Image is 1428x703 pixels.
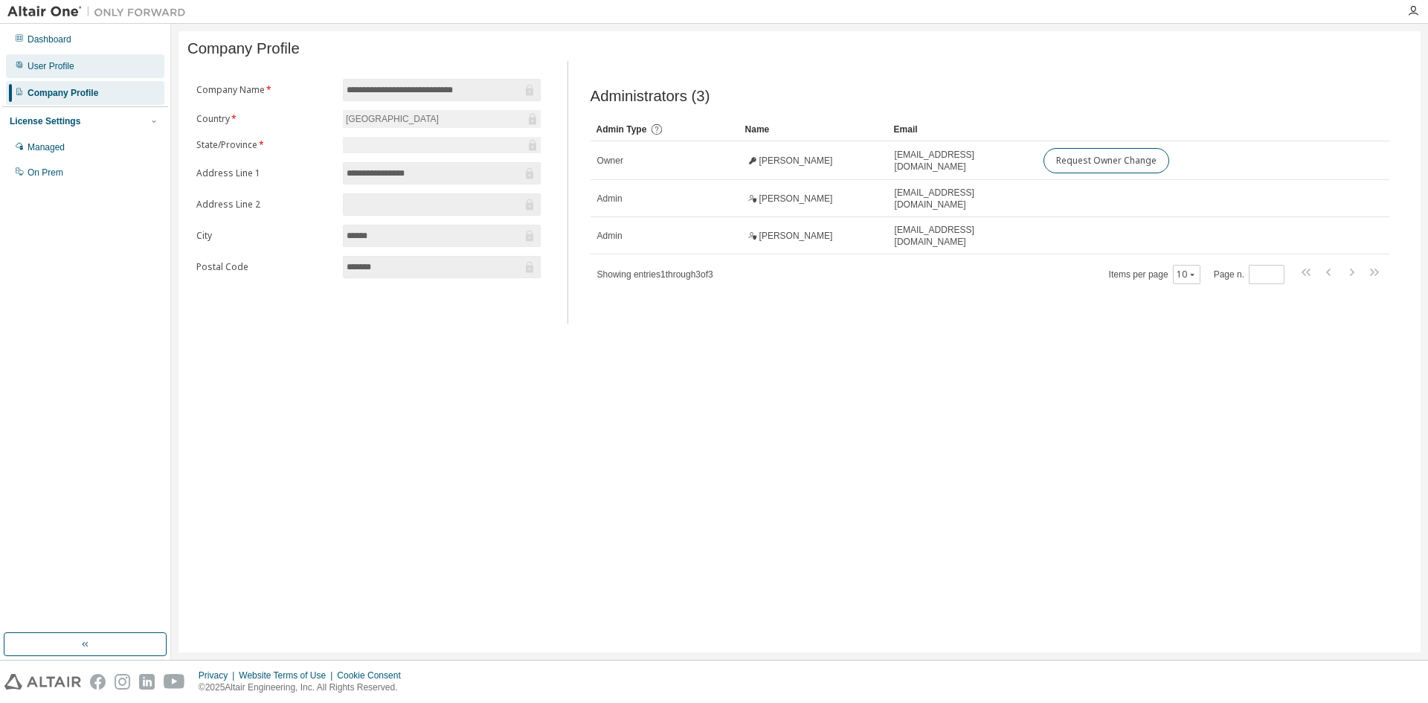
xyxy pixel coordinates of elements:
[343,110,541,128] div: [GEOGRAPHIC_DATA]
[1177,269,1197,280] button: 10
[196,167,334,179] label: Address Line 1
[196,113,334,125] label: Country
[139,674,155,690] img: linkedin.svg
[1214,265,1284,284] span: Page n.
[4,674,81,690] img: altair_logo.svg
[591,88,710,105] span: Administrators (3)
[895,224,1030,248] span: [EMAIL_ADDRESS][DOMAIN_NAME]
[344,111,441,127] div: [GEOGRAPHIC_DATA]
[187,40,300,57] span: Company Profile
[90,674,106,690] img: facebook.svg
[28,87,98,99] div: Company Profile
[1043,148,1169,173] button: Request Owner Change
[164,674,185,690] img: youtube.svg
[597,155,623,167] span: Owner
[28,167,63,179] div: On Prem
[759,155,833,167] span: [PERSON_NAME]
[196,199,334,211] label: Address Line 2
[759,193,833,205] span: [PERSON_NAME]
[28,60,74,72] div: User Profile
[596,124,647,135] span: Admin Type
[895,149,1030,173] span: [EMAIL_ADDRESS][DOMAIN_NAME]
[7,4,193,19] img: Altair One
[28,33,71,45] div: Dashboard
[199,670,239,681] div: Privacy
[196,139,334,151] label: State/Province
[759,230,833,242] span: [PERSON_NAME]
[597,230,623,242] span: Admin
[196,261,334,273] label: Postal Code
[597,269,713,280] span: Showing entries 1 through 3 of 3
[239,670,337,681] div: Website Terms of Use
[10,115,80,127] div: License Settings
[28,141,65,153] div: Managed
[115,674,130,690] img: instagram.svg
[196,230,334,242] label: City
[1109,265,1200,284] span: Items per page
[196,84,334,96] label: Company Name
[745,118,882,141] div: Name
[894,118,1031,141] div: Email
[337,670,409,681] div: Cookie Consent
[597,193,623,205] span: Admin
[895,187,1030,211] span: [EMAIL_ADDRESS][DOMAIN_NAME]
[199,681,410,694] p: © 2025 Altair Engineering, Inc. All Rights Reserved.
